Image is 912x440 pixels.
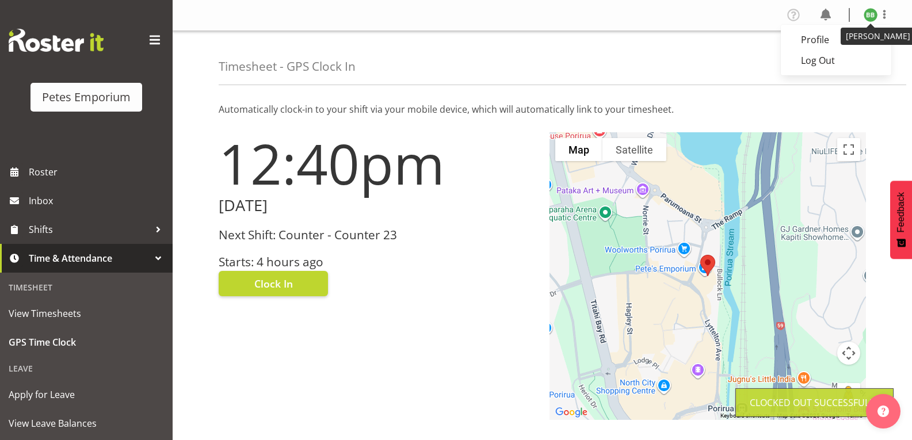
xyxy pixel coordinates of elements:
img: Rosterit website logo [9,29,104,52]
button: Show satellite imagery [602,138,666,161]
span: GPS Time Clock [9,334,164,351]
span: Apply for Leave [9,386,164,403]
a: Log Out [781,50,891,71]
p: Automatically clock-in to your shift via your mobile device, which will automatically link to you... [219,102,866,116]
a: Profile [781,29,891,50]
img: beena-bist9974.jpg [864,8,877,22]
button: Show street map [555,138,602,161]
button: Keyboard shortcuts [720,412,770,420]
span: Shifts [29,221,150,238]
div: Leave [3,357,170,380]
h1: 12:40pm [219,132,536,194]
img: Google [552,405,590,420]
button: Map camera controls [837,342,860,365]
span: View Timesheets [9,305,164,322]
button: Toggle fullscreen view [837,138,860,161]
h4: Timesheet - GPS Clock In [219,60,356,73]
img: help-xxl-2.png [877,405,889,417]
h2: [DATE] [219,197,536,215]
button: Drag Pegman onto the map to open Street View [837,383,860,406]
h3: Starts: 4 hours ago [219,255,536,269]
div: Clocked out Successfully [750,396,879,410]
span: Time & Attendance [29,250,150,267]
a: View Timesheets [3,299,170,328]
a: GPS Time Clock [3,328,170,357]
a: Apply for Leave [3,380,170,409]
span: Roster [29,163,167,181]
span: View Leave Balances [9,415,164,432]
span: Feedback [896,192,906,232]
div: Petes Emporium [42,89,131,106]
button: Clock In [219,271,328,296]
a: View Leave Balances [3,409,170,438]
span: Inbox [29,192,167,209]
div: Timesheet [3,276,170,299]
button: Feedback - Show survey [890,181,912,259]
h3: Next Shift: Counter - Counter 23 [219,228,536,242]
a: Open this area in Google Maps (opens a new window) [552,405,590,420]
span: Clock In [254,276,293,291]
